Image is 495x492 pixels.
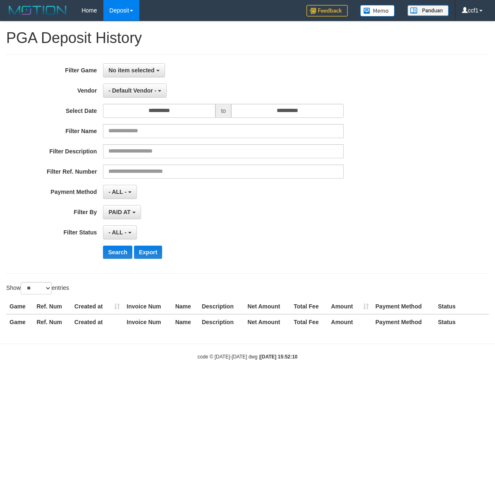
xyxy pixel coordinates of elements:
th: Payment Method [372,299,435,314]
img: MOTION_logo.png [6,4,69,17]
th: Payment Method [372,314,435,330]
button: No item selected [103,63,165,77]
th: Status [435,314,489,330]
th: Amount [328,314,372,330]
th: Name [172,314,198,330]
span: - ALL - [108,229,127,236]
button: PAID AT [103,205,141,219]
th: Amount [328,299,372,314]
button: Export [134,246,162,259]
img: Feedback.jpg [306,5,348,17]
select: Showentries [21,282,52,294]
img: panduan.png [407,5,449,16]
span: - ALL - [108,189,127,195]
span: - Default Vendor - [108,87,156,94]
small: code © [DATE]-[DATE] dwg | [198,354,298,360]
span: to [215,104,231,118]
th: Status [435,299,489,314]
h1: PGA Deposit History [6,30,489,46]
th: Description [198,299,244,314]
th: Created at [71,314,123,330]
th: Description [198,314,244,330]
th: Net Amount [244,299,291,314]
button: - ALL - [103,185,136,199]
button: Search [103,246,132,259]
th: Total Fee [290,299,328,314]
th: Game [6,314,33,330]
button: - ALL - [103,225,136,239]
th: Ref. Num [33,299,71,314]
th: Invoice Num [123,299,172,314]
th: Invoice Num [123,314,172,330]
th: Name [172,299,198,314]
th: Net Amount [244,314,291,330]
th: Ref. Num [33,314,71,330]
label: Show entries [6,282,69,294]
button: - Default Vendor - [103,84,167,98]
th: Created at [71,299,123,314]
span: PAID AT [108,209,130,215]
img: Button%20Memo.svg [360,5,395,17]
span: No item selected [108,67,154,74]
th: Game [6,299,33,314]
th: Total Fee [290,314,328,330]
strong: [DATE] 15:52:10 [260,354,297,360]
